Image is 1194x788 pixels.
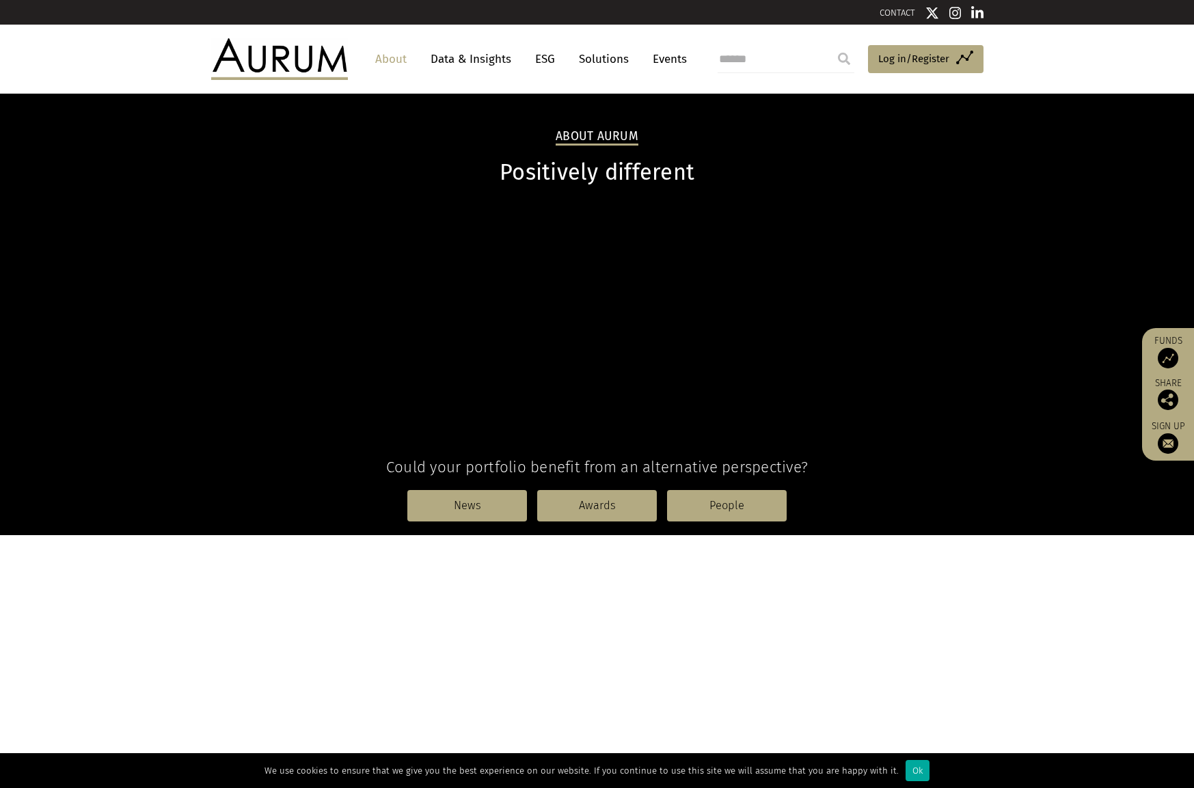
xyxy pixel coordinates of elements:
[556,129,638,146] h2: About Aurum
[906,760,930,781] div: Ok
[572,46,636,72] a: Solutions
[646,46,687,72] a: Events
[880,8,915,18] a: CONTACT
[528,46,562,72] a: ESG
[667,490,787,521] a: People
[1149,335,1187,368] a: Funds
[1158,390,1178,410] img: Share this post
[949,6,962,20] img: Instagram icon
[424,46,518,72] a: Data & Insights
[211,458,983,476] h4: Could your portfolio benefit from an alternative perspective?
[971,6,983,20] img: Linkedin icon
[537,490,657,521] a: Awards
[211,159,983,186] h1: Positively different
[868,45,983,74] a: Log in/Register
[1158,348,1178,368] img: Access Funds
[1158,433,1178,454] img: Sign up to our newsletter
[368,46,413,72] a: About
[925,6,939,20] img: Twitter icon
[407,490,527,521] a: News
[1149,420,1187,454] a: Sign up
[878,51,949,67] span: Log in/Register
[830,45,858,72] input: Submit
[1149,379,1187,410] div: Share
[211,38,348,79] img: Aurum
